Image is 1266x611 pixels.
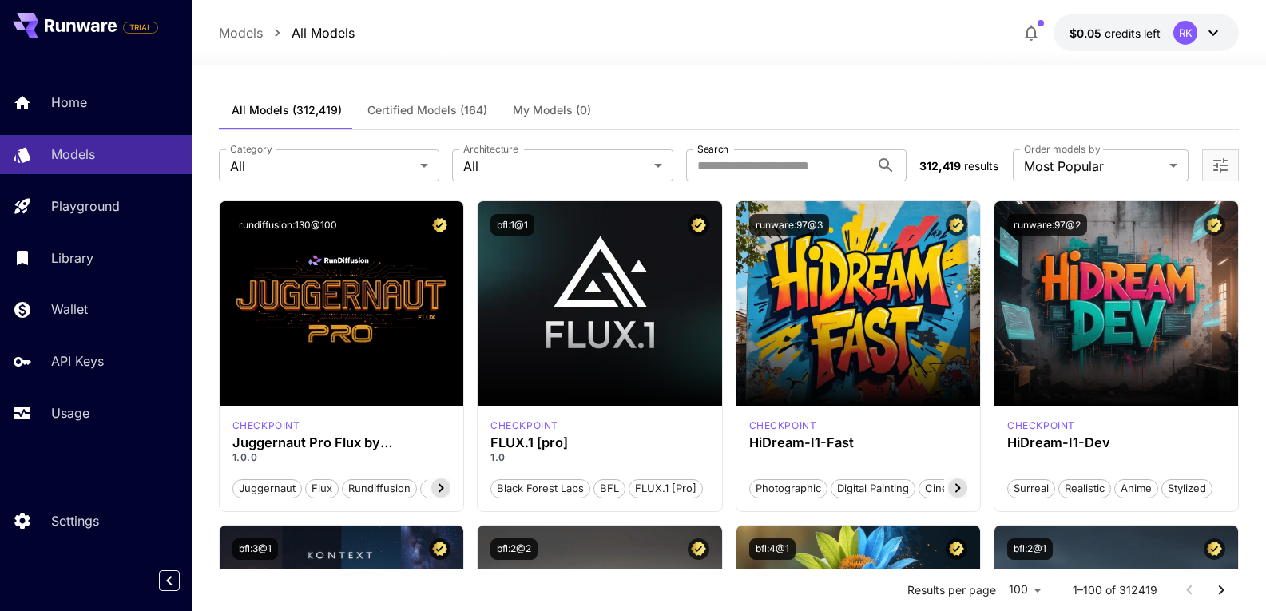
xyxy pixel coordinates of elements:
span: Surreal [1008,481,1054,497]
span: My Models (0) [513,103,591,117]
button: Collapse sidebar [159,570,180,591]
nav: breadcrumb [219,23,355,42]
button: Anime [1114,478,1158,498]
span: All [463,157,648,176]
p: Results per page [907,582,996,598]
button: Certified Model – Vetted for best performance and includes a commercial license. [688,214,709,236]
p: Wallet [51,300,88,319]
span: Cinematic [919,481,979,497]
span: TRIAL [124,22,157,34]
button: Open more filters [1211,156,1230,176]
button: flux [305,478,339,498]
button: bfl:1@1 [490,214,534,236]
p: checkpoint [1007,419,1075,433]
p: Home [51,93,87,112]
button: Digital Painting [831,478,915,498]
div: Collapse sidebar [171,566,192,595]
p: checkpoint [490,419,558,433]
button: Certified Model – Vetted for best performance and includes a commercial license. [429,214,450,236]
button: Go to next page [1205,574,1237,606]
span: 312,419 [919,159,961,173]
label: Order models by [1024,142,1100,156]
h3: HiDream-I1-Dev [1007,435,1225,450]
p: Settings [51,511,99,530]
label: Category [230,142,272,156]
span: $0.05 [1070,26,1105,40]
span: All Models (312,419) [232,103,342,117]
button: pro [420,478,450,498]
h3: HiDream-I1-Fast [749,435,967,450]
button: Photographic [749,478,827,498]
h3: Juggernaut Pro Flux by RunDiffusion [232,435,450,450]
p: Library [51,248,93,268]
span: Stylized [1162,481,1212,497]
button: runware:97@2 [1007,214,1087,236]
span: BFL [594,481,625,497]
span: Black Forest Labs [491,481,589,497]
button: Certified Model – Vetted for best performance and includes a commercial license. [1204,538,1225,560]
button: Certified Model – Vetted for best performance and includes a commercial license. [946,214,967,236]
p: API Keys [51,351,104,371]
span: Realistic [1059,481,1110,497]
button: juggernaut [232,478,302,498]
button: $0.05RK [1054,14,1239,51]
span: Certified Models (164) [367,103,487,117]
h3: FLUX.1 [pro] [490,435,708,450]
button: bfl:4@1 [749,538,796,560]
label: Search [697,142,728,156]
button: bfl:2@1 [1007,538,1053,560]
span: rundiffusion [343,481,416,497]
button: Stylized [1161,478,1212,498]
div: RK [1173,21,1197,45]
p: checkpoint [232,419,300,433]
div: fluxpro [490,419,558,433]
button: BFL [593,478,625,498]
span: Photographic [750,481,827,497]
div: 100 [1002,578,1047,601]
p: Usage [51,403,89,423]
button: Black Forest Labs [490,478,590,498]
p: Models [51,145,95,164]
button: rundiffusion:130@100 [232,214,343,236]
p: checkpoint [749,419,817,433]
button: runware:97@3 [749,214,829,236]
a: All Models [292,23,355,42]
button: bfl:3@1 [232,538,278,560]
span: FLUX.1 [pro] [629,481,702,497]
a: Models [219,23,263,42]
button: bfl:2@2 [490,538,538,560]
span: results [964,159,998,173]
button: Certified Model – Vetted for best performance and includes a commercial license. [946,538,967,560]
span: Add your payment card to enable full platform functionality. [123,18,158,37]
button: Surreal [1007,478,1055,498]
p: 1–100 of 312419 [1073,582,1157,598]
button: rundiffusion [342,478,417,498]
button: Cinematic [919,478,980,498]
p: 1.0 [490,450,708,465]
span: Digital Painting [831,481,915,497]
button: Certified Model – Vetted for best performance and includes a commercial license. [1204,214,1225,236]
button: Certified Model – Vetted for best performance and includes a commercial license. [429,538,450,560]
p: Playground [51,196,120,216]
div: HiDream Fast [749,419,817,433]
button: Certified Model – Vetted for best performance and includes a commercial license. [688,538,709,560]
p: 1.0.0 [232,450,450,465]
button: FLUX.1 [pro] [629,478,703,498]
span: All [230,157,415,176]
span: pro [421,481,449,497]
span: credits left [1105,26,1161,40]
label: Architecture [463,142,518,156]
span: flux [306,481,338,497]
span: Anime [1115,481,1157,497]
div: $0.05 [1070,25,1161,42]
div: FLUX.1 D [232,419,300,433]
span: juggernaut [233,481,301,497]
button: Realistic [1058,478,1111,498]
div: HiDream Dev [1007,419,1075,433]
